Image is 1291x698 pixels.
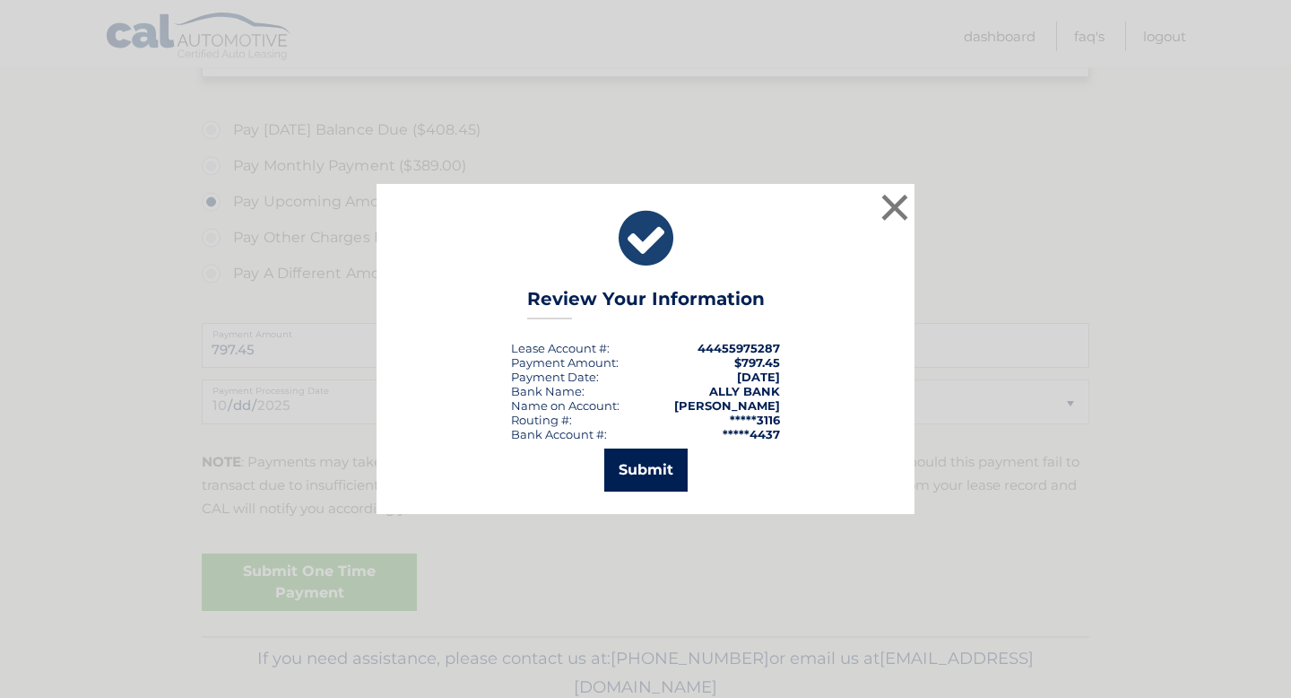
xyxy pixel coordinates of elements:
div: Name on Account: [511,398,620,413]
button: Submit [604,449,688,492]
button: × [877,189,913,225]
strong: [PERSON_NAME] [674,398,780,413]
div: Lease Account #: [511,341,610,355]
strong: ALLY BANK [709,384,780,398]
div: Routing #: [511,413,572,427]
h3: Review Your Information [527,288,765,319]
div: : [511,370,599,384]
div: Payment Amount: [511,355,619,370]
div: Bank Account #: [511,427,607,441]
div: Bank Name: [511,384,585,398]
span: $797.45 [734,355,780,370]
span: [DATE] [737,370,780,384]
strong: 44455975287 [697,341,780,355]
span: Payment Date [511,370,596,384]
